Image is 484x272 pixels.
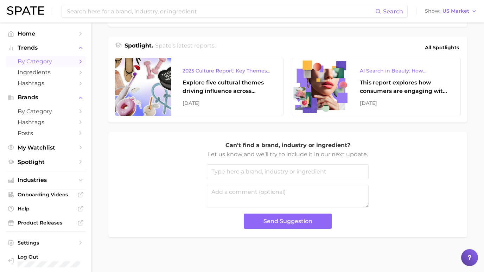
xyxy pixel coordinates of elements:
[18,144,74,151] span: My Watchlist
[244,214,332,229] button: Send Suggestion
[360,99,449,107] div: [DATE]
[6,142,86,153] a: My Watchlist
[18,159,74,165] span: Spotlight
[18,119,74,126] span: Hashtags
[423,42,461,53] a: All Spotlights
[423,7,479,16] button: ShowUS Market
[6,189,86,200] a: Onboarding Videos
[18,58,74,65] span: by Category
[383,8,403,15] span: Search
[155,42,216,53] h2: Spate's latest reports.
[18,220,74,226] span: Product Releases
[183,78,272,95] div: Explore five cultural themes driving influence across beauty, food, and pop culture.
[18,80,74,87] span: Hashtags
[425,43,459,52] span: All Spotlights
[18,240,74,246] span: Settings
[6,252,86,270] a: Log out. Currently logged in with e-mail pamela_lising@us.amorepacific.com.
[183,99,272,107] div: [DATE]
[6,175,86,185] button: Industries
[18,45,74,51] span: Trends
[6,217,86,228] a: Product Releases
[6,92,86,103] button: Brands
[18,130,74,137] span: Posts
[66,5,375,17] input: Search here for a brand, industry, or ingredient
[6,157,86,167] a: Spotlight
[207,150,369,159] p: Let us know and we’ll try to include it in our next update.
[360,67,449,75] div: AI Search in Beauty: How Consumers Are Using ChatGPT vs. Google Search
[18,69,74,76] span: Ingredients
[6,78,86,89] a: Hashtags
[292,58,461,116] a: AI Search in Beauty: How Consumers Are Using ChatGPT vs. Google SearchThis report explores how co...
[425,9,440,13] span: Show
[6,128,86,139] a: Posts
[18,191,74,198] span: Onboarding Videos
[115,58,284,116] a: 2025 Culture Report: Key Themes That Are Shaping Consumer DemandExplore five cultural themes driv...
[442,9,469,13] span: US Market
[18,205,74,212] span: Help
[183,67,272,75] div: 2025 Culture Report: Key Themes That Are Shaping Consumer Demand
[207,164,369,179] input: Type here a brand, industry or ingredient
[7,6,44,15] img: SPATE
[125,42,153,53] h1: Spotlight.
[6,106,86,117] a: by Category
[18,108,74,115] span: by Category
[6,117,86,128] a: Hashtags
[6,203,86,214] a: Help
[18,30,74,37] span: Home
[18,94,74,101] span: Brands
[360,78,449,95] div: This report explores how consumers are engaging with AI-powered search tools — and what it means ...
[6,56,86,67] a: by Category
[18,254,108,260] span: Log Out
[6,238,86,248] a: Settings
[6,43,86,53] button: Trends
[6,28,86,39] a: Home
[18,177,74,183] span: Industries
[207,141,369,150] p: Can't find a brand, industry or ingredient?
[6,67,86,78] a: Ingredients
